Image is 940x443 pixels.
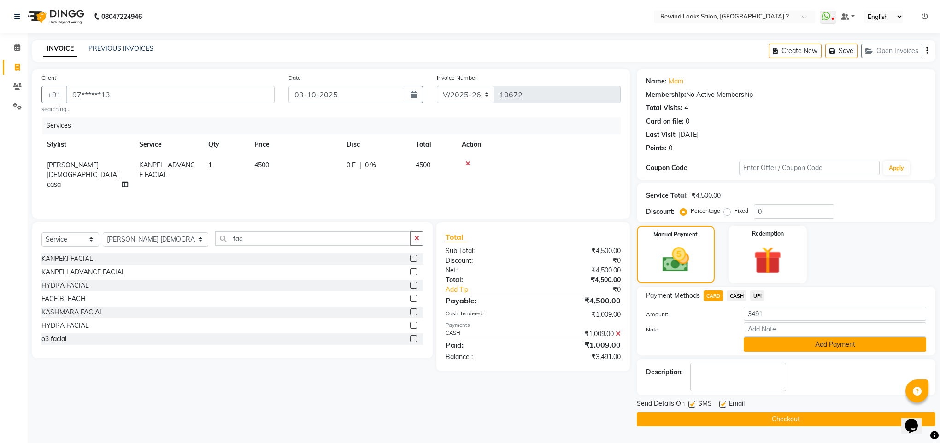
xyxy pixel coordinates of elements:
[646,103,682,113] div: Total Visits:
[533,266,628,275] div: ₹4,500.00
[41,294,86,304] div: FACE BLEACH
[533,246,628,256] div: ₹4,500.00
[669,143,672,153] div: 0
[646,367,683,377] div: Description:
[359,160,361,170] span: |
[446,321,620,329] div: Payments
[727,290,746,301] span: CASH
[365,160,376,170] span: 0 %
[347,160,356,170] span: 0 F
[254,161,269,169] span: 4500
[533,352,628,362] div: ₹3,491.00
[639,325,737,334] label: Note:
[439,352,533,362] div: Balance :
[41,321,89,331] div: HYDRA FACIAL
[691,207,720,215] label: Percentage
[861,44,922,58] button: Open Invoices
[669,77,683,86] a: Mam
[698,399,712,410] span: SMS
[646,291,700,301] span: Payment Methods
[739,161,879,175] input: Enter Offer / Coupon Code
[47,161,119,189] span: [PERSON_NAME] [DEMOGRAPHIC_DATA] casa
[439,246,533,256] div: Sub Total:
[646,143,667,153] div: Points:
[646,163,740,173] div: Coupon Code
[646,117,684,126] div: Card on file:
[249,134,341,155] th: Price
[639,310,737,319] label: Amount:
[42,117,628,134] div: Services
[549,285,628,295] div: ₹0
[646,191,688,201] div: Service Total:
[533,329,628,339] div: ₹1,009.00
[439,295,533,306] div: Payable:
[439,256,533,266] div: Discount:
[533,275,628,285] div: ₹4,500.00
[533,310,628,319] div: ₹1,009.00
[654,244,697,275] img: _cash.svg
[637,399,685,410] span: Send Details On
[679,130,699,140] div: [DATE]
[439,275,533,285] div: Total:
[139,161,195,179] span: KANPELI ADVANCE FACIAL
[439,266,533,275] div: Net:
[646,90,686,100] div: Membership:
[88,44,153,53] a: PREVIOUS INVOICES
[41,134,134,155] th: Stylist
[637,412,935,426] button: Checkout
[646,207,675,217] div: Discount:
[729,399,745,410] span: Email
[692,191,721,201] div: ₹4,500.00
[684,103,688,113] div: 4
[750,290,764,301] span: UPI
[208,161,212,169] span: 1
[646,130,677,140] div: Last Visit:
[410,134,456,155] th: Total
[533,256,628,266] div: ₹0
[134,134,203,155] th: Service
[41,334,66,344] div: o3 facial
[439,310,533,319] div: Cash Tendered:
[41,105,275,113] small: searching...
[439,339,533,350] div: Paid:
[744,307,926,321] input: Amount
[825,44,858,58] button: Save
[101,4,142,30] b: 08047224946
[437,74,477,82] label: Invoice Number
[533,339,628,350] div: ₹1,009.00
[41,74,56,82] label: Client
[744,337,926,352] button: Add Payment
[41,281,89,290] div: HYDRA FACIAL
[446,232,467,242] span: Total
[41,86,67,103] button: +91
[456,134,621,155] th: Action
[734,207,748,215] label: Fixed
[901,406,931,434] iframe: chat widget
[646,77,667,86] div: Name:
[41,254,93,264] div: KANPEKI FACIAL
[646,90,926,100] div: No Active Membership
[439,285,549,295] a: Add Tip
[744,322,926,337] input: Add Note
[288,74,301,82] label: Date
[215,231,411,246] input: Search or Scan
[203,134,249,155] th: Qty
[41,307,103,317] div: KASHMARA FACIAL
[41,267,125,277] div: KANPELI ADVANCE FACIAL
[43,41,77,57] a: INVOICE
[653,230,698,239] label: Manual Payment
[66,86,275,103] input: Search by Name/Mobile/Email/Code
[23,4,87,30] img: logo
[752,230,784,238] label: Redemption
[416,161,430,169] span: 4500
[883,161,910,175] button: Apply
[745,243,790,278] img: _gift.svg
[769,44,822,58] button: Create New
[439,329,533,339] div: CASH
[686,117,689,126] div: 0
[533,295,628,306] div: ₹4,500.00
[341,134,410,155] th: Disc
[704,290,723,301] span: CARD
